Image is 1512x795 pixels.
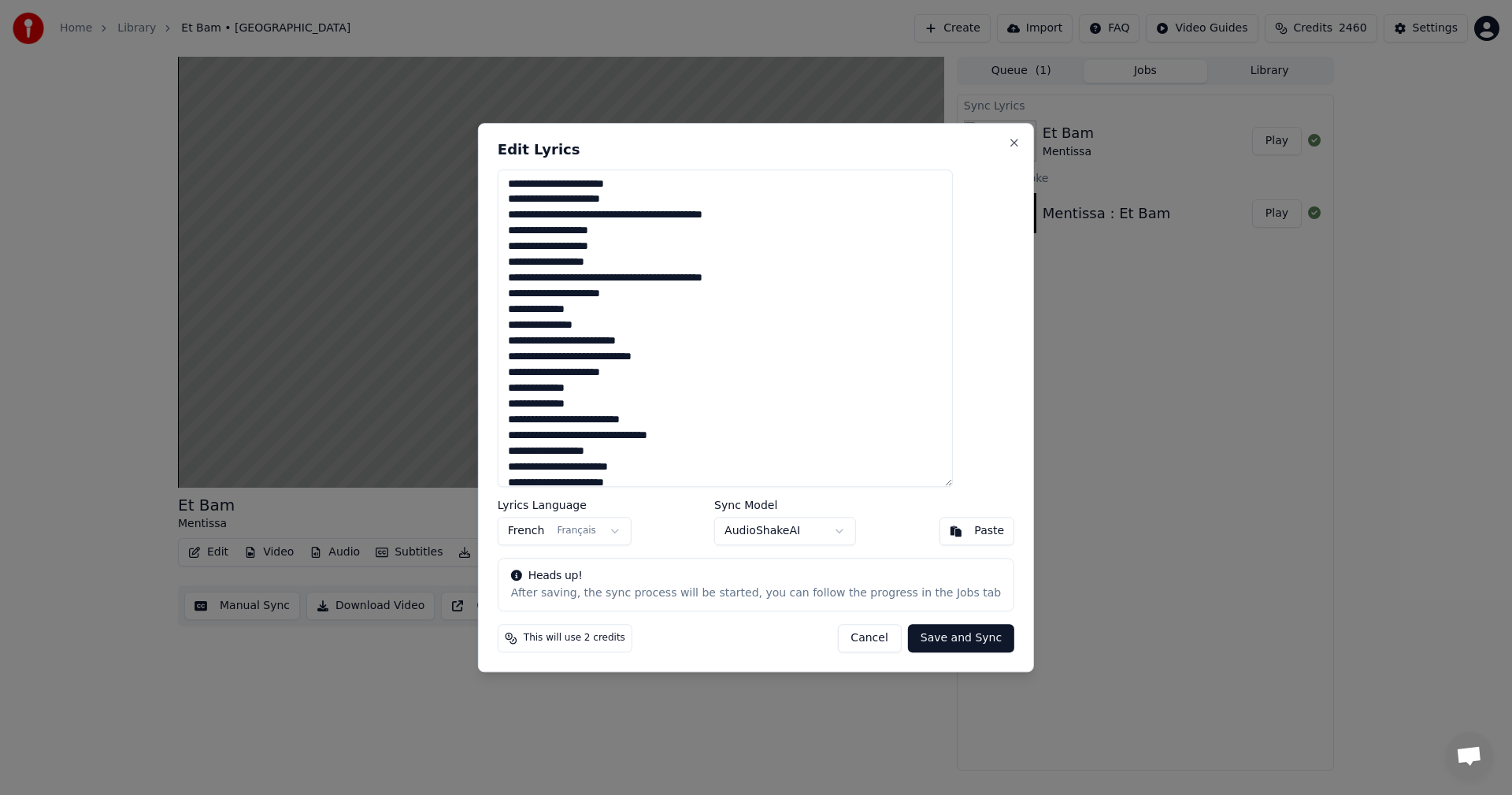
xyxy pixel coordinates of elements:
label: Lyrics Language [498,500,632,511]
button: Cancel [837,624,901,652]
label: Sync Model [714,500,856,511]
div: Heads up! [511,568,1001,584]
div: After saving, the sync process will be started, you can follow the progress in the Jobs tab [511,585,1001,601]
h2: Edit Lyrics [498,143,1014,157]
div: Paste [974,523,1004,539]
span: This will use 2 credits [524,632,625,645]
button: Save and Sync [908,624,1014,652]
button: Paste [939,517,1014,545]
